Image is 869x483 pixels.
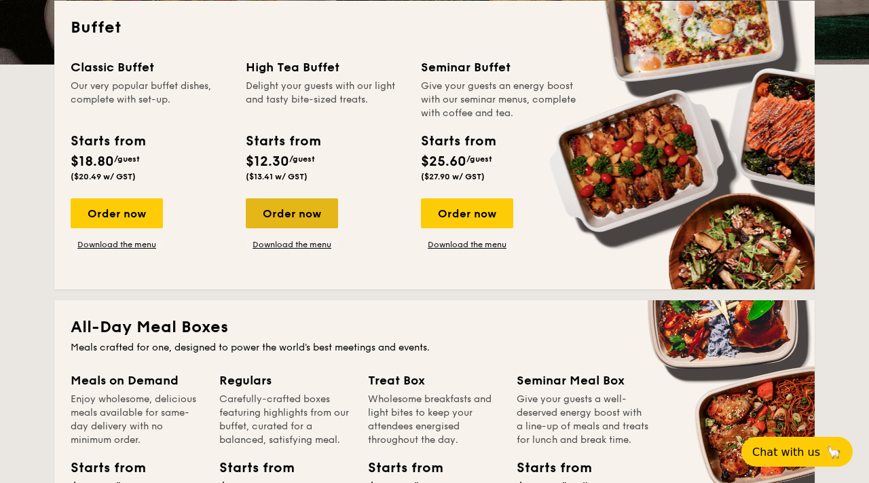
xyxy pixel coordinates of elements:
[71,154,114,170] span: $18.80
[421,172,485,181] span: ($27.90 w/ GST)
[71,131,145,151] div: Starts from
[421,239,513,250] a: Download the menu
[219,371,352,390] div: Regulars
[71,172,136,181] span: ($20.49 w/ GST)
[246,154,289,170] span: $12.30
[368,458,429,478] div: Starts from
[421,198,513,228] div: Order now
[517,371,649,390] div: Seminar Meal Box
[71,341,798,355] div: Meals crafted for one, designed to power the world's best meetings and events.
[368,371,500,390] div: Treat Box
[517,393,649,447] div: Give your guests a well-deserved energy boost with a line-up of meals and treats for lunch and br...
[219,393,352,447] div: Carefully-crafted boxes featuring highlights from our buffet, curated for a balanced, satisfying ...
[246,79,405,120] div: Delight your guests with our light and tasty bite-sized treats.
[71,239,163,250] a: Download the menu
[752,446,820,459] span: Chat with us
[246,58,405,77] div: High Tea Buffet
[826,444,842,460] span: 🦙
[368,393,500,447] div: Wholesome breakfasts and light bites to keep your attendees energised throughout the day.
[246,131,320,151] div: Starts from
[114,154,140,164] span: /guest
[421,131,495,151] div: Starts from
[421,58,580,77] div: Seminar Buffet
[741,437,853,467] button: Chat with us🦙
[71,58,229,77] div: Classic Buffet
[421,154,466,170] span: $25.60
[71,458,132,478] div: Starts from
[71,17,798,39] h2: Buffet
[71,371,203,390] div: Meals on Demand
[246,198,338,228] div: Order now
[517,458,578,478] div: Starts from
[421,79,580,120] div: Give your guests an energy boost with our seminar menus, complete with coffee and tea.
[71,317,798,338] h2: All-Day Meal Boxes
[246,239,338,250] a: Download the menu
[466,154,492,164] span: /guest
[219,458,280,478] div: Starts from
[71,393,203,447] div: Enjoy wholesome, delicious meals available for same-day delivery with no minimum order.
[289,154,315,164] span: /guest
[246,172,308,181] span: ($13.41 w/ GST)
[71,198,163,228] div: Order now
[71,79,229,120] div: Our very popular buffet dishes, complete with set-up.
